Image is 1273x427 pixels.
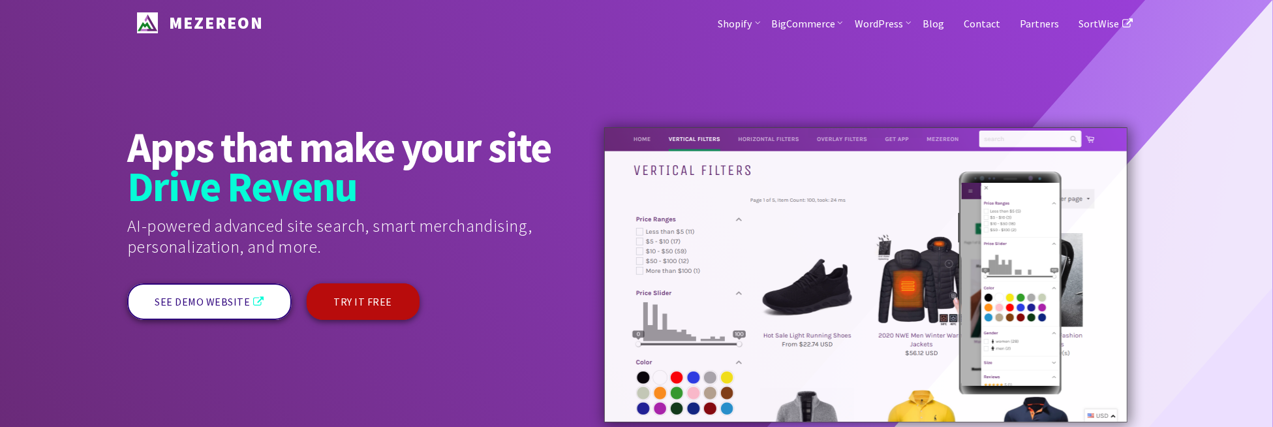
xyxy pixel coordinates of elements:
[162,12,264,33] span: MEZEREON
[127,215,540,283] div: AI-powered advanced site search, smart merchandising, personalization, and more.
[962,183,1060,386] img: demo-mobile.c00830e.png
[312,166,334,206] span: n
[334,166,357,206] span: u
[153,166,168,206] span: r
[127,10,264,31] a: Mezereon MEZEREON
[127,127,557,166] strong: Apps that make your site
[179,166,200,206] span: v
[137,12,158,33] img: Mezereon
[127,166,153,206] span: D
[271,166,292,206] span: v
[168,166,179,206] span: i
[251,166,271,206] span: e
[200,166,220,206] span: e
[292,166,312,206] span: e
[307,283,420,320] a: TRY IT FREE
[227,166,251,206] span: R
[127,283,292,320] a: SEE DEMO WEBSITE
